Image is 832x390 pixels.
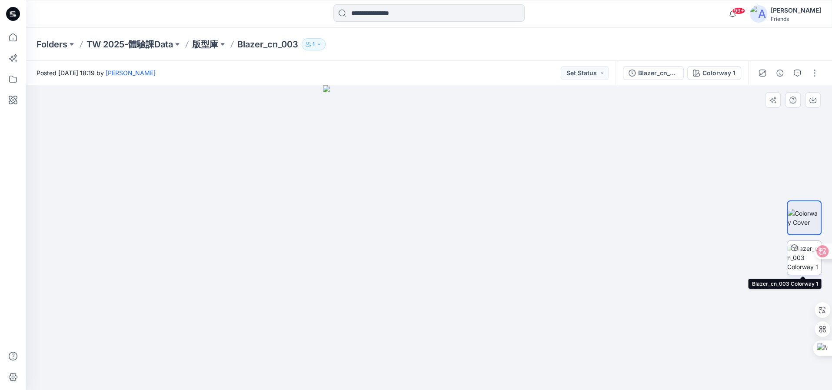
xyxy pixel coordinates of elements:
div: Colorway 1 [702,68,735,78]
img: eyJhbGciOiJIUzI1NiIsImtpZCI6IjAiLCJzbHQiOiJzZXMiLCJ0eXAiOiJKV1QifQ.eyJkYXRhIjp7InR5cGUiOiJzdG9yYW... [323,85,535,390]
a: [PERSON_NAME] [106,69,156,77]
button: Colorway 1 [687,66,741,80]
span: Posted [DATE] 18:19 by [37,68,156,77]
img: Colorway Cover [788,209,821,227]
button: Details [773,66,787,80]
img: Blazer_cn_003 Colorway 1 [787,244,821,271]
p: 1 [313,40,315,49]
div: Blazer_cn_003 [638,68,678,78]
a: TW 2025-體驗課Data [87,38,173,50]
p: Blazer_cn_003 [237,38,298,50]
div: [PERSON_NAME] [771,5,821,16]
button: 1 [302,38,326,50]
img: avatar [750,5,767,23]
span: 99+ [732,7,745,14]
a: Folders [37,38,67,50]
button: Blazer_cn_003 [623,66,684,80]
a: 版型庫 [192,38,218,50]
div: Friends [771,16,821,22]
